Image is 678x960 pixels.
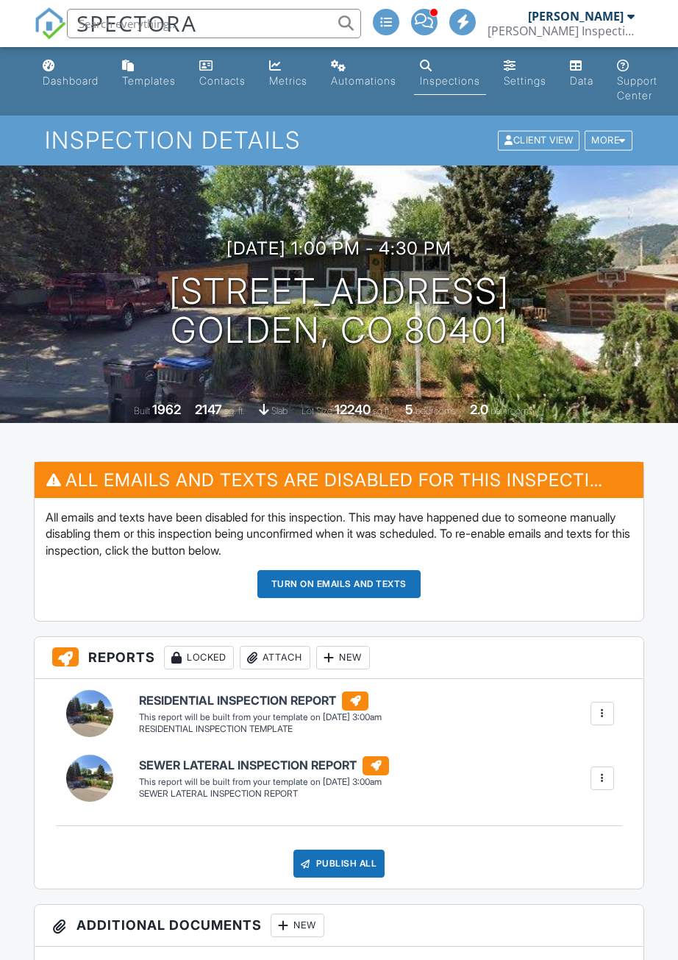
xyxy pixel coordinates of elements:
[301,405,332,416] span: Lot Size
[490,405,532,416] span: bathrooms
[45,127,634,153] h1: Inspection Details
[611,53,663,110] a: Support Center
[498,131,579,151] div: Client View
[528,9,624,24] div: [PERSON_NAME]
[564,53,599,95] a: Data
[405,402,413,417] div: 5
[164,646,234,669] div: Locked
[199,74,246,87] div: Contacts
[263,53,313,95] a: Metrics
[271,405,288,416] span: slab
[240,646,310,669] div: Attach
[414,53,486,95] a: Inspections
[139,723,382,736] div: RESIDENTIAL INSPECTION TEMPLATE
[331,74,396,87] div: Automations
[35,462,643,498] h3: All emails and texts are disabled for this inspection!
[116,53,182,95] a: Templates
[316,646,370,669] div: New
[35,905,643,947] h3: Additional Documents
[139,788,389,800] div: SEWER LATERAL INSPECTION REPORT
[504,74,546,87] div: Settings
[169,272,510,350] h1: [STREET_ADDRESS] Golden, CO 80401
[139,776,389,788] div: This report will be built from your template on [DATE] 3:00am
[224,405,245,416] span: sq. ft.
[139,711,382,723] div: This report will be built from your template on [DATE] 3:00am
[122,74,176,87] div: Templates
[134,405,150,416] span: Built
[139,691,382,711] h6: RESIDENTIAL INSPECTION REPORT
[139,756,389,775] h6: SEWER LATERAL INSPECTION REPORT
[325,53,402,95] a: Automations (Advanced)
[335,402,371,417] div: 12240
[498,53,552,95] a: Settings
[43,74,99,87] div: Dashboard
[67,9,361,38] input: Search everything...
[226,238,452,258] h3: [DATE] 1:00 pm - 4:30 pm
[152,402,181,417] div: 1962
[585,131,632,151] div: More
[293,850,385,878] div: Publish All
[373,405,391,416] span: sq.ft.
[35,637,643,679] h3: Reports
[269,74,307,87] div: Metrics
[46,509,632,558] p: All emails and texts have been disabled for this inspection. This may have happened due to someon...
[488,24,635,38] div: Stauss Inspections
[415,405,456,416] span: bedrooms
[37,53,104,95] a: Dashboard
[617,74,657,102] div: Support Center
[570,74,593,87] div: Data
[193,53,251,95] a: Contacts
[496,134,583,145] a: Client View
[195,402,222,417] div: 2147
[420,74,480,87] div: Inspections
[271,914,324,937] div: New
[34,20,197,51] a: SPECTORA
[470,402,488,417] div: 2.0
[257,570,421,598] button: Turn on emails and texts
[34,7,66,40] img: The Best Home Inspection Software - Spectora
